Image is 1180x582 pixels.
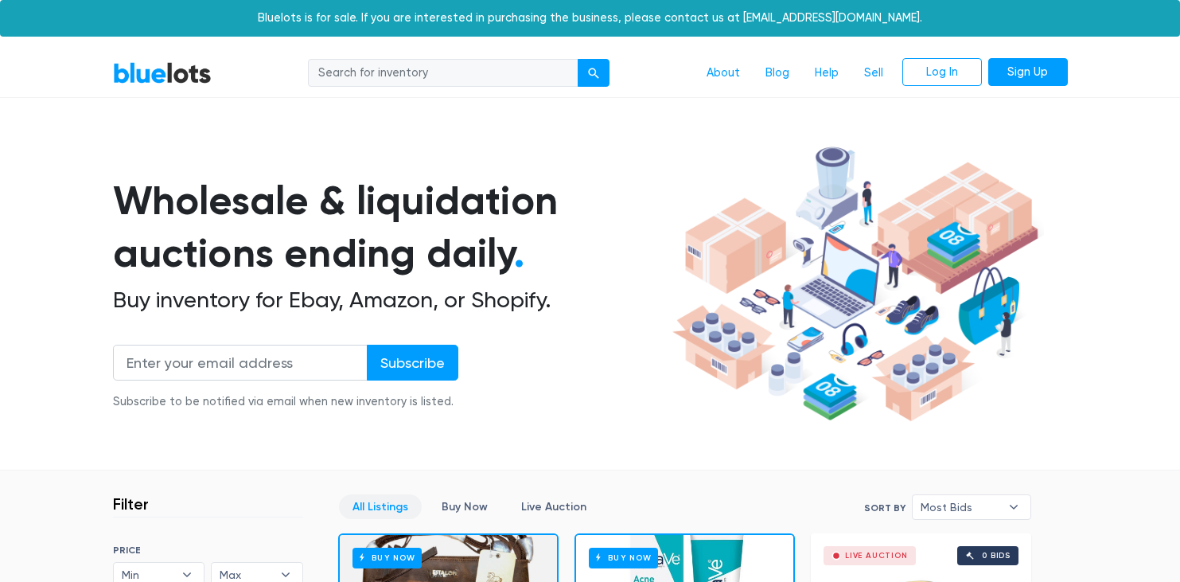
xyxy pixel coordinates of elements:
a: About [694,58,753,88]
h6: PRICE [113,545,303,556]
div: Live Auction [845,552,908,560]
div: 0 bids [982,552,1011,560]
h2: Buy inventory for Ebay, Amazon, or Shopify. [113,287,667,314]
span: . [514,229,524,277]
h6: Buy Now [352,548,422,568]
h6: Buy Now [589,548,658,568]
input: Subscribe [367,345,458,381]
a: Help [802,58,851,88]
input: Enter your email address [113,345,368,381]
span: Most Bids [921,495,1000,519]
input: Search for inventory [308,59,578,88]
label: Sort By [864,501,905,515]
h1: Wholesale & liquidation auctions ending daily [113,174,667,280]
a: Live Auction [508,494,600,519]
a: Log In [902,58,982,87]
img: hero-ee84e7d0318cb26816c560f6b4441b76977f77a177738b4e94f68c95b2b83dbb.png [667,139,1044,429]
a: Sell [851,58,896,88]
a: Buy Now [428,494,501,519]
b: ▾ [997,495,1030,519]
div: Subscribe to be notified via email when new inventory is listed. [113,393,458,411]
a: BlueLots [113,61,212,84]
a: All Listings [339,494,422,519]
a: Sign Up [988,58,1068,87]
h3: Filter [113,494,149,514]
a: Blog [753,58,802,88]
